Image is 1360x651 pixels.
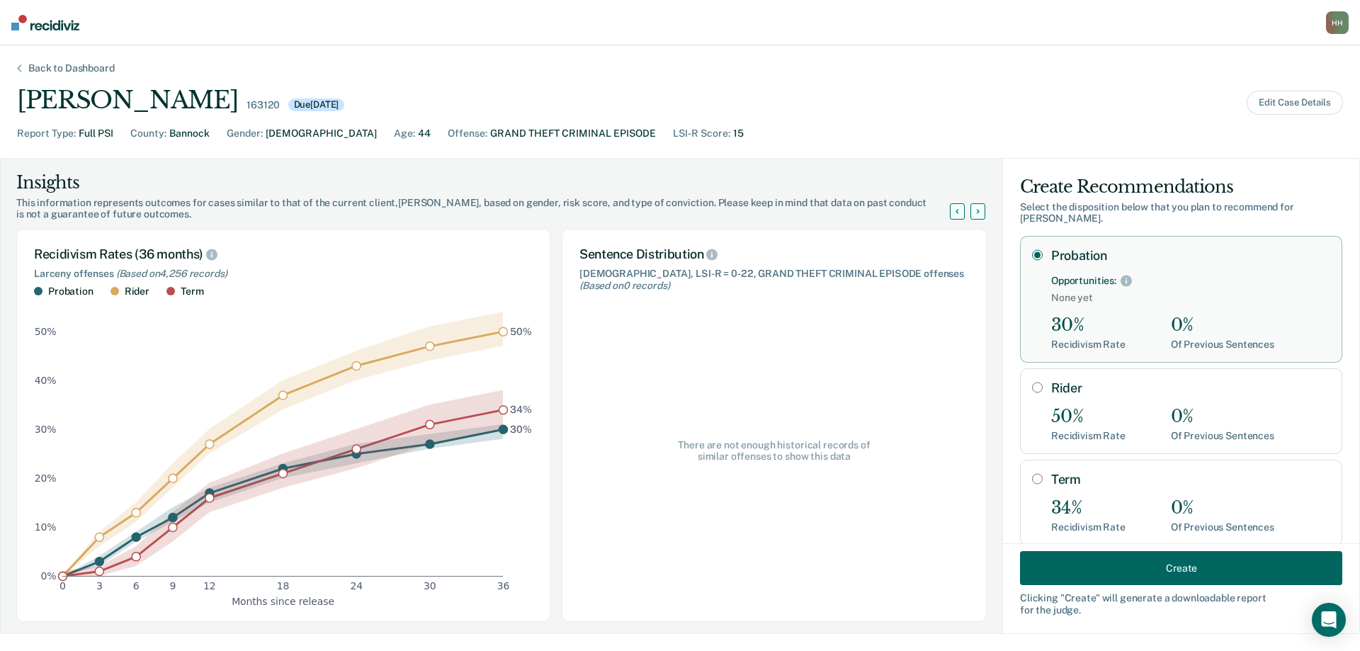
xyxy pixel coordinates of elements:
[11,15,79,30] img: Recidiviz
[448,126,487,141] div: Offense :
[673,126,730,141] div: LSI-R Score :
[1051,407,1126,427] div: 50%
[1051,430,1126,442] div: Recidivism Rate
[17,126,76,141] div: Report Type :
[1020,176,1342,198] div: Create Recommendations
[35,374,57,385] text: 40%
[1051,315,1126,336] div: 30%
[1051,339,1126,351] div: Recidivism Rate
[232,595,334,606] text: Months since release
[510,423,532,434] text: 30%
[1171,315,1274,336] div: 0%
[1171,498,1274,519] div: 0%
[203,580,216,591] text: 12
[1051,472,1330,487] label: Term
[1051,292,1330,304] span: None yet
[35,423,57,434] text: 30%
[579,280,669,291] span: (Based on 0 records )
[1326,11,1349,34] button: HH
[181,285,203,298] div: Term
[227,126,263,141] div: Gender :
[48,285,93,298] div: Probation
[1171,407,1274,427] div: 0%
[1312,603,1346,637] div: Open Intercom Messenger
[1247,91,1343,115] button: Edit Case Details
[169,126,210,141] div: Bannock
[288,98,345,111] div: Due [DATE]
[35,472,57,483] text: 20%
[16,197,967,221] div: This information represents outcomes for cases similar to that of the current client, [PERSON_NAM...
[277,580,290,591] text: 18
[1171,430,1274,442] div: Of Previous Sentences
[35,521,57,533] text: 10%
[16,171,967,194] div: Insights
[490,126,656,141] div: GRAND THEFT CRIMINAL EPISODE
[62,312,503,576] g: area
[1020,201,1342,225] div: Select the disposition below that you plan to recommend for [PERSON_NAME] .
[1171,521,1274,533] div: Of Previous Sentences
[1171,339,1274,351] div: Of Previous Sentences
[1051,380,1330,396] label: Rider
[418,126,431,141] div: 44
[41,570,57,582] text: 0%
[733,126,744,141] div: 15
[17,86,238,115] div: [PERSON_NAME]
[35,325,57,581] g: y-axis tick label
[35,325,57,336] text: 50%
[11,62,132,74] div: Back to Dashboard
[579,247,969,262] div: Sentence Distribution
[116,268,227,279] span: (Based on 4,256 records )
[510,404,532,415] text: 34%
[34,247,533,262] div: Recidivism Rates (36 months)
[674,439,875,463] span: There are not enough historical records of similar offenses to show this data
[510,325,532,434] g: text
[170,580,176,591] text: 9
[246,99,279,111] div: 163120
[394,126,415,141] div: Age :
[510,325,532,336] text: 50%
[59,580,509,591] g: x-axis tick label
[497,580,510,591] text: 36
[1020,551,1342,585] button: Create
[579,268,969,292] div: [DEMOGRAPHIC_DATA], LSI-R = 0-22, GRAND THEFT CRIMINAL EPISODE offenses
[130,126,166,141] div: County :
[232,595,334,606] g: x-axis label
[1051,248,1330,264] label: Probation
[266,126,377,141] div: [DEMOGRAPHIC_DATA]
[1051,498,1126,519] div: 34%
[79,126,113,141] div: Full PSI
[125,285,149,298] div: Rider
[350,580,363,591] text: 24
[1051,275,1116,287] div: Opportunities:
[1051,521,1126,533] div: Recidivism Rate
[34,268,533,280] div: Larceny offenses
[59,580,66,591] text: 0
[96,580,103,591] text: 3
[1326,11,1349,34] div: H H
[424,580,436,591] text: 30
[1020,592,1342,616] div: Clicking " Create " will generate a downloadable report for the judge.
[133,580,140,591] text: 6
